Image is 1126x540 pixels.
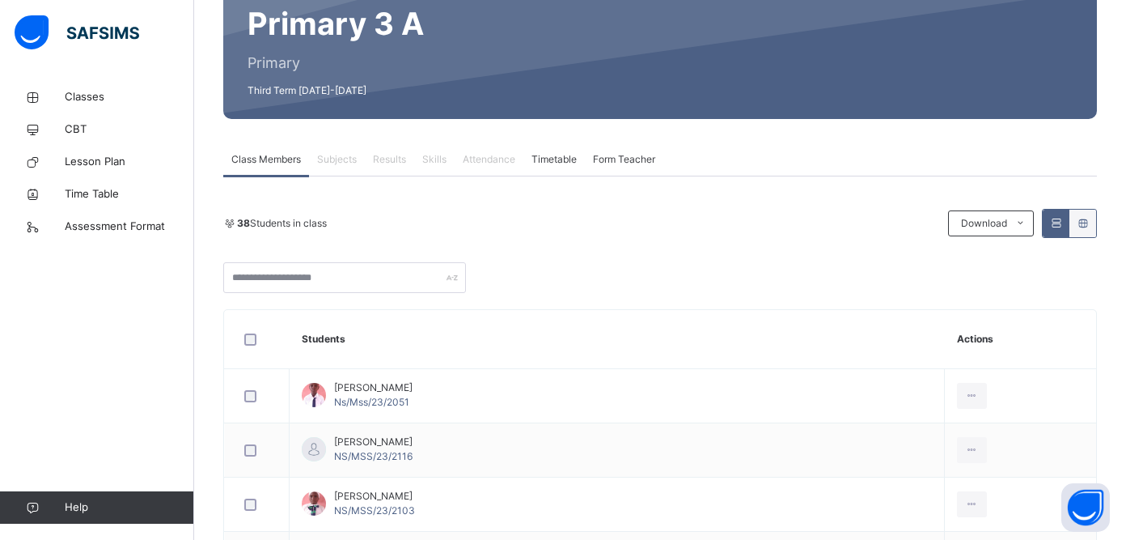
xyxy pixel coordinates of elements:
[237,217,250,229] b: 38
[290,310,945,369] th: Students
[334,450,413,462] span: NS/MSS/23/2116
[65,154,194,170] span: Lesson Plan
[231,152,301,167] span: Class Members
[317,152,357,167] span: Subjects
[334,396,409,408] span: Ns/Mss/23/2051
[531,152,577,167] span: Timetable
[945,310,1097,369] th: Actions
[65,121,194,138] span: CBT
[65,219,194,235] span: Assessment Format
[422,152,447,167] span: Skills
[463,152,515,167] span: Attendance
[65,500,193,516] span: Help
[961,216,1007,231] span: Download
[334,381,413,395] span: [PERSON_NAME]
[334,435,413,449] span: [PERSON_NAME]
[15,15,139,49] img: safsims
[237,216,327,231] span: Students in class
[65,186,194,202] span: Time Table
[373,152,406,167] span: Results
[593,152,655,167] span: Form Teacher
[334,504,415,517] span: NS/MSS/23/2103
[65,89,194,105] span: Classes
[334,489,415,504] span: [PERSON_NAME]
[1061,483,1110,532] button: Open asap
